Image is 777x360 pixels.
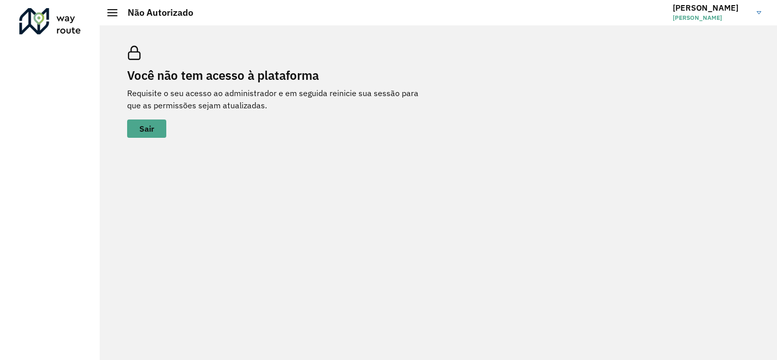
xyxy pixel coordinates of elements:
button: button [127,119,166,138]
h2: Você não tem acesso à plataforma [127,68,432,83]
p: Requisite o seu acesso ao administrador e em seguida reinicie sua sessão para que as permissões s... [127,87,432,111]
h3: [PERSON_NAME] [673,3,749,13]
span: [PERSON_NAME] [673,13,749,22]
h2: Não Autorizado [117,7,193,18]
span: Sair [139,125,154,133]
